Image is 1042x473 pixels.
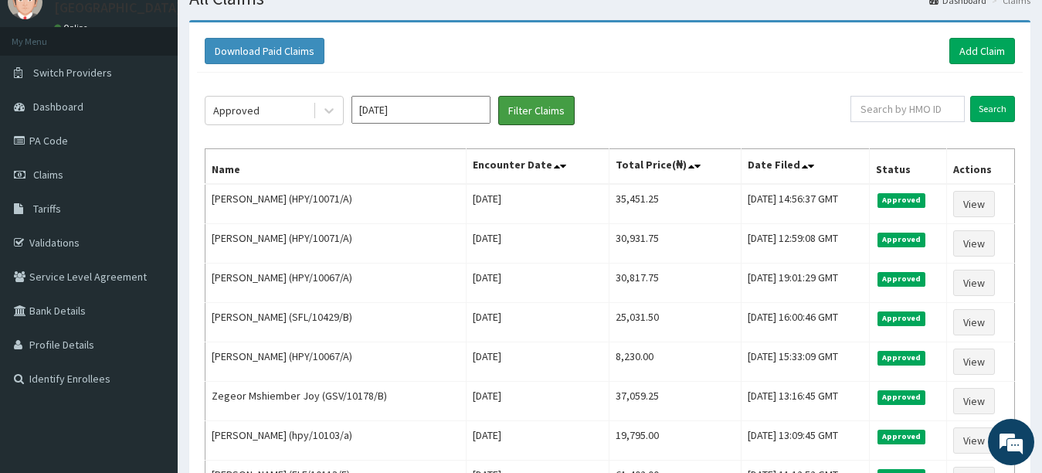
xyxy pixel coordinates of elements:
[466,342,609,382] td: [DATE]
[742,382,869,421] td: [DATE] 13:16:45 GMT
[54,1,182,15] p: [GEOGRAPHIC_DATA]
[498,96,575,125] button: Filter Claims
[877,272,926,286] span: Approved
[351,96,490,124] input: Select Month and Year
[205,303,467,342] td: [PERSON_NAME] (SFL/10429/B)
[253,8,290,45] div: Minimize live chat window
[877,311,926,325] span: Approved
[953,388,995,414] a: View
[213,103,260,118] div: Approved
[80,87,260,107] div: Chat with us now
[609,421,742,461] td: 19,795.00
[742,303,869,342] td: [DATE] 16:00:46 GMT
[205,264,467,303] td: [PERSON_NAME] (HPY/10067/A)
[742,342,869,382] td: [DATE] 15:33:09 GMT
[949,38,1015,64] a: Add Claim
[466,421,609,461] td: [DATE]
[609,184,742,224] td: 35,451.25
[742,184,869,224] td: [DATE] 14:56:37 GMT
[54,22,91,33] a: Online
[609,382,742,421] td: 37,059.25
[466,184,609,224] td: [DATE]
[877,390,926,404] span: Approved
[869,149,947,185] th: Status
[953,427,995,454] a: View
[205,149,467,185] th: Name
[953,309,995,335] a: View
[953,270,995,296] a: View
[609,224,742,264] td: 30,931.75
[90,139,213,295] span: We're online!
[609,342,742,382] td: 8,230.00
[850,96,965,122] input: Search by HMO ID
[466,149,609,185] th: Encounter Date
[947,149,1015,185] th: Actions
[33,100,83,114] span: Dashboard
[205,184,467,224] td: [PERSON_NAME] (HPY/10071/A)
[33,202,61,216] span: Tariffs
[609,149,742,185] th: Total Price(₦)
[953,230,995,257] a: View
[205,342,467,382] td: [PERSON_NAME] (HPY/10067/A)
[205,382,467,421] td: Zegeor Mshiember Joy (GSV/10178/B)
[609,303,742,342] td: 25,031.50
[466,303,609,342] td: [DATE]
[970,96,1015,122] input: Search
[205,421,467,461] td: [PERSON_NAME] (hpy/10103/a)
[877,430,926,444] span: Approved
[742,224,869,264] td: [DATE] 12:59:08 GMT
[953,349,995,375] a: View
[466,224,609,264] td: [DATE]
[33,66,112,80] span: Switch Providers
[205,224,467,264] td: [PERSON_NAME] (HPY/10071/A)
[466,382,609,421] td: [DATE]
[953,191,995,217] a: View
[742,149,869,185] th: Date Filed
[742,421,869,461] td: [DATE] 13:09:45 GMT
[877,351,926,365] span: Approved
[8,311,294,366] textarea: Type your message and hit 'Enter'
[877,233,926,247] span: Approved
[742,264,869,303] td: [DATE] 19:01:29 GMT
[466,264,609,303] td: [DATE]
[205,38,324,64] button: Download Paid Claims
[29,77,63,116] img: d_794563401_company_1708531726252_794563401
[609,264,742,303] td: 30,817.75
[877,193,926,207] span: Approved
[33,168,63,182] span: Claims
